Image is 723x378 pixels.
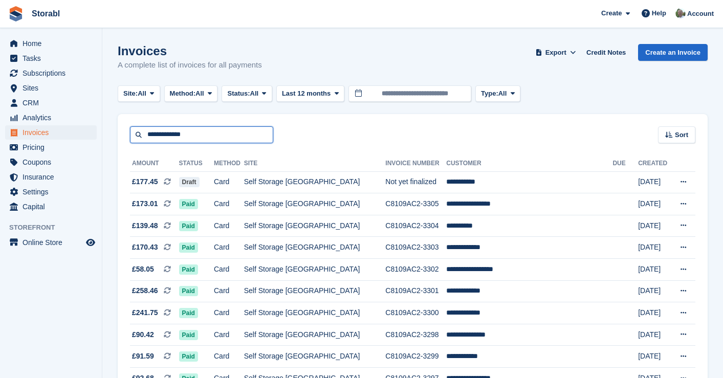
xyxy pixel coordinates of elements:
[5,155,97,169] a: menu
[118,59,262,71] p: A complete list of invoices for all payments
[9,223,102,233] span: Storefront
[179,264,198,275] span: Paid
[132,307,158,318] span: £241.75
[244,346,386,368] td: Self Storage [GEOGRAPHIC_DATA]
[638,302,671,324] td: [DATE]
[5,110,97,125] a: menu
[385,215,446,237] td: C8109AC2-3304
[23,155,84,169] span: Coupons
[638,237,671,259] td: [DATE]
[612,155,638,172] th: Due
[132,329,154,340] span: £90.42
[214,237,244,259] td: Card
[385,155,446,172] th: Invoice Number
[132,285,158,296] span: £258.46
[179,199,198,209] span: Paid
[23,140,84,154] span: Pricing
[214,280,244,302] td: Card
[276,85,344,102] button: Last 12 months
[179,177,200,187] span: Draft
[118,85,160,102] button: Site: All
[385,324,446,346] td: C8109AC2-3298
[675,130,688,140] span: Sort
[23,51,84,65] span: Tasks
[179,155,214,172] th: Status
[481,88,498,99] span: Type:
[5,185,97,199] a: menu
[385,280,446,302] td: C8109AC2-3301
[244,193,386,215] td: Self Storage [GEOGRAPHIC_DATA]
[385,259,446,281] td: C8109AC2-3302
[498,88,507,99] span: All
[5,51,97,65] a: menu
[170,88,196,99] span: Method:
[179,351,198,362] span: Paid
[5,125,97,140] a: menu
[675,8,686,18] img: Peter Moxon
[385,237,446,259] td: C8109AC2-3303
[214,155,244,172] th: Method
[638,171,671,193] td: [DATE]
[179,308,198,318] span: Paid
[244,302,386,324] td: Self Storage [GEOGRAPHIC_DATA]
[132,198,158,209] span: £173.01
[244,155,386,172] th: Site
[28,5,64,22] a: Storabl
[638,155,671,172] th: Created
[23,110,84,125] span: Analytics
[5,66,97,80] a: menu
[638,259,671,281] td: [DATE]
[179,221,198,231] span: Paid
[244,259,386,281] td: Self Storage [GEOGRAPHIC_DATA]
[23,125,84,140] span: Invoices
[132,264,154,275] span: £58.05
[385,193,446,215] td: C8109AC2-3305
[23,235,84,250] span: Online Store
[638,215,671,237] td: [DATE]
[638,44,708,61] a: Create an Invoice
[244,215,386,237] td: Self Storage [GEOGRAPHIC_DATA]
[638,280,671,302] td: [DATE]
[582,44,630,61] a: Credit Notes
[214,324,244,346] td: Card
[385,346,446,368] td: C8109AC2-3299
[244,237,386,259] td: Self Storage [GEOGRAPHIC_DATA]
[244,280,386,302] td: Self Storage [GEOGRAPHIC_DATA]
[244,324,386,346] td: Self Storage [GEOGRAPHIC_DATA]
[138,88,146,99] span: All
[5,140,97,154] a: menu
[23,96,84,110] span: CRM
[23,185,84,199] span: Settings
[214,171,244,193] td: Card
[214,215,244,237] td: Card
[638,324,671,346] td: [DATE]
[475,85,520,102] button: Type: All
[222,85,272,102] button: Status: All
[132,176,158,187] span: £177.45
[5,36,97,51] a: menu
[179,286,198,296] span: Paid
[23,36,84,51] span: Home
[8,6,24,21] img: stora-icon-8386f47178a22dfd0bd8f6a31ec36ba5ce8667c1dd55bd0f319d3a0aa187defe.svg
[638,346,671,368] td: [DATE]
[23,170,84,184] span: Insurance
[5,81,97,95] a: menu
[446,155,612,172] th: Customer
[123,88,138,99] span: Site:
[638,193,671,215] td: [DATE]
[23,199,84,214] span: Capital
[214,346,244,368] td: Card
[195,88,204,99] span: All
[5,170,97,184] a: menu
[5,96,97,110] a: menu
[385,171,446,193] td: Not yet finalized
[601,8,622,18] span: Create
[385,302,446,324] td: C8109AC2-3300
[23,81,84,95] span: Sites
[5,235,97,250] a: menu
[164,85,218,102] button: Method: All
[118,44,262,58] h1: Invoices
[687,9,714,19] span: Account
[652,8,666,18] span: Help
[250,88,259,99] span: All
